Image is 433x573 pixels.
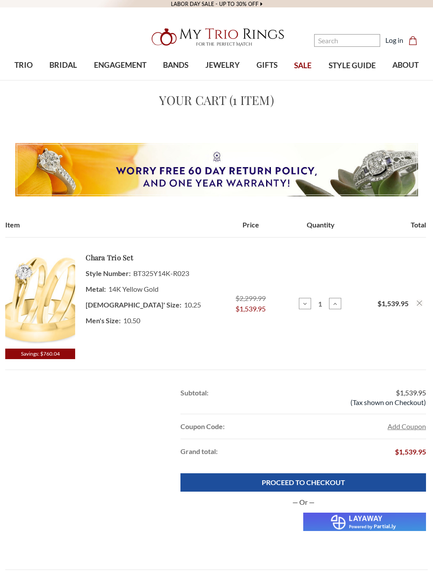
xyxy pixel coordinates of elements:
[180,422,225,430] strong: Coupon Code:
[94,59,146,71] span: ENGAGEMENT
[180,447,218,455] strong: Grand total:
[147,23,287,51] img: My Trio Rings
[396,388,426,397] span: $1,539.95
[155,51,197,80] a: BANDS
[5,349,75,359] span: Savings: $760.04
[312,300,328,308] input: Chara 1/4 ct tw. Diamond Round Solitaire Trio Set 14K Yellow Gold
[216,220,286,238] th: Price
[356,220,426,238] th: Total
[248,51,286,80] a: GIFTS
[395,447,426,456] span: $1,539.95
[5,220,216,238] th: Item
[409,36,417,45] svg: cart.cart_preview
[6,51,41,80] a: TRIO
[180,473,426,492] a: PROCEED TO CHECKOUT
[14,59,33,71] span: TRIO
[49,59,77,71] span: BRIDAL
[5,248,75,359] a: Savings: $760.04
[236,294,266,302] span: $2,299.99
[294,60,312,71] span: SALE
[314,34,380,47] input: Search
[409,35,423,45] a: Cart with 0 items
[86,51,155,80] a: ENGAGEMENT
[180,388,208,397] strong: Subtotal:
[416,299,423,307] button: Remove Chara 1/4 ct tw. Diamond Round Solitaire Trio Set 14K Yellow Gold from cart
[41,51,85,80] a: BRIDAL
[86,281,205,297] dd: 14K Yellow Gold
[197,51,248,80] a: JEWELRY
[205,59,240,71] span: JEWELRY
[256,59,277,71] span: GIFTS
[86,266,131,281] dt: Style Number:
[5,248,75,349] img: Photo of Chara 1/4 ct tw. Round Solitaire Trio Set 14K Yellow Gold [BT325Y-R023]
[86,266,205,281] dd: BT325Y14K-R023
[286,52,320,80] a: SALE
[125,23,307,51] a: My Trio Rings
[388,421,426,432] button: Add Coupon
[86,281,106,297] dt: Metal:
[86,252,133,263] a: Chara Trio Set
[163,59,188,71] span: BANDS
[15,143,418,196] img: Worry Free 60 Day Return Policy
[303,513,426,531] img: Purchase with Partial.ly payment plan
[236,304,266,314] span: $1,539.95
[5,91,428,109] h1: Your Cart (1 item)
[350,398,426,406] span: (Tax shown on Checkout)
[286,220,356,238] th: Quantity
[86,313,121,328] dt: Men's Size:
[86,313,205,328] dd: 10.50
[180,497,426,507] p: — Or —
[378,299,409,307] strong: $1,539.95
[385,35,403,45] a: Log in
[86,297,181,313] dt: [DEMOGRAPHIC_DATA]' Size:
